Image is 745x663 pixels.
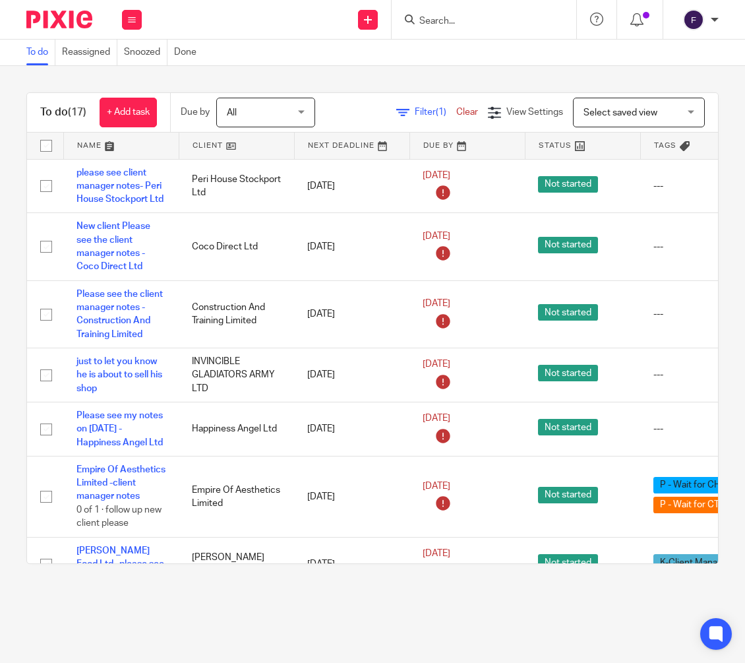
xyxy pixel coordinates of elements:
[76,357,162,393] a: just to let you know he is about to sell his shop
[179,280,294,348] td: Construction And Training Limited
[294,402,409,456] td: [DATE]
[538,487,598,503] span: Not started
[100,98,157,127] a: + Add task
[124,40,167,65] a: Snoozed
[181,106,210,119] p: Due by
[423,171,450,180] span: [DATE]
[415,108,456,117] span: Filter
[179,213,294,280] td: Coco Direct Ltd
[294,280,409,348] td: [DATE]
[76,546,164,583] a: [PERSON_NAME] Food Ltd- please see the note
[68,107,86,117] span: (17)
[179,537,294,591] td: [PERSON_NAME] Food Ltd
[76,411,163,447] a: Please see my notes on [DATE] - Happiness Angel Ltd
[456,108,478,117] a: Clear
[538,365,598,381] span: Not started
[294,348,409,402] td: [DATE]
[76,505,162,528] span: 0 of 1 · follow up new client please
[76,290,163,339] a: Please see the client manager notes - Construction And Training Limited
[294,213,409,280] td: [DATE]
[26,40,55,65] a: To do
[294,537,409,591] td: [DATE]
[76,168,164,205] a: please see client manager notes- Peri House Stockport Ltd
[26,11,92,28] img: Pixie
[653,554,738,571] span: K-Client Manager
[423,414,450,423] span: [DATE]
[538,176,598,193] span: Not started
[62,40,117,65] a: Reassigned
[538,554,598,571] span: Not started
[423,299,450,308] span: [DATE]
[179,348,294,402] td: INVINCIBLE GLADIATORS ARMY LTD
[538,237,598,253] span: Not started
[76,222,150,271] a: New client Please see the client manager notes - Coco Direct Ltd
[506,108,563,117] span: View Settings
[423,482,450,491] span: [DATE]
[174,40,203,65] a: Done
[76,465,165,501] a: Empire Of Aesthetics Limited -client manager notes
[294,456,409,537] td: [DATE]
[436,108,446,117] span: (1)
[683,9,704,30] img: svg%3E
[538,304,598,321] span: Not started
[179,456,294,537] td: Empire Of Aesthetics Limited
[423,232,450,241] span: [DATE]
[653,497,745,513] span: P - Wait for CT UTR
[583,108,657,117] span: Select saved view
[179,402,294,456] td: Happiness Angel Ltd
[179,159,294,213] td: Peri House Stockport Ltd
[418,16,537,28] input: Search
[423,360,450,369] span: [DATE]
[40,106,86,119] h1: To do
[654,142,676,149] span: Tags
[538,419,598,435] span: Not started
[423,549,450,558] span: [DATE]
[294,159,409,213] td: [DATE]
[227,108,237,117] span: All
